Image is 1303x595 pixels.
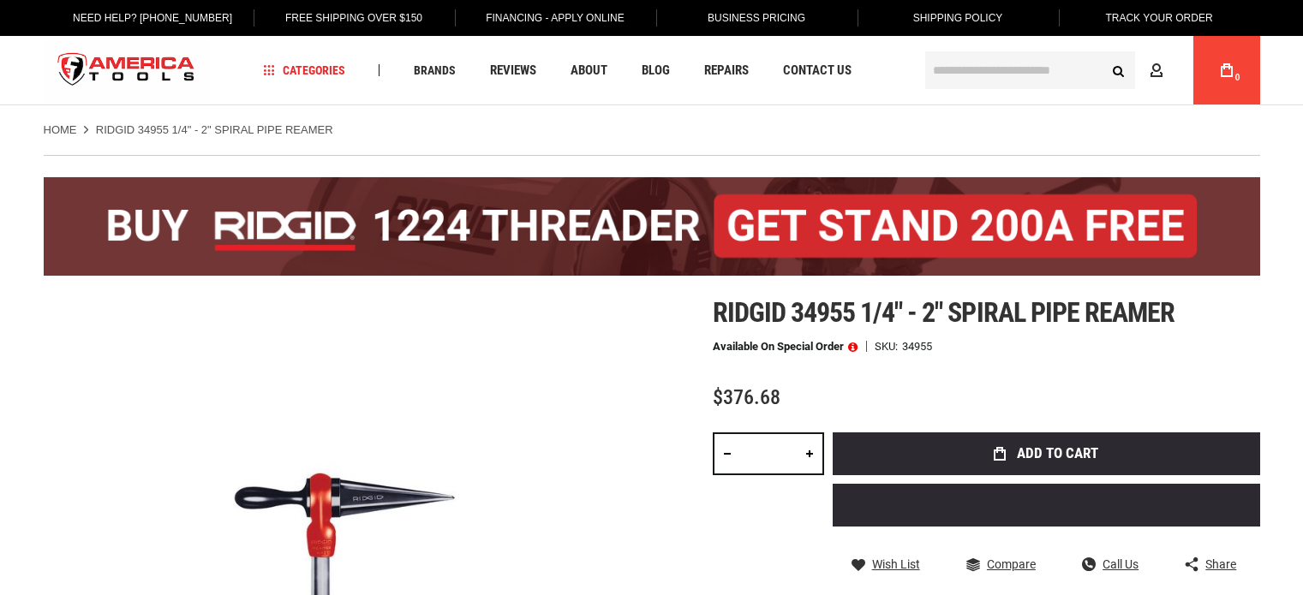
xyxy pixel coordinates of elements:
span: 0 [1235,73,1240,82]
a: Home [44,122,77,138]
a: About [563,59,615,82]
span: $376.68 [713,385,780,409]
a: Repairs [696,59,756,82]
a: Reviews [482,59,544,82]
a: Brands [406,59,463,82]
a: 0 [1210,36,1243,104]
span: Blog [642,64,670,77]
button: Search [1103,54,1135,86]
span: Ridgid 34955 1/4" - 2" spiral pipe reamer [713,296,1175,329]
span: About [571,64,607,77]
span: Share [1205,558,1236,570]
span: Add to Cart [1017,446,1098,461]
a: Compare [966,556,1036,572]
a: Wish List [852,556,920,572]
div: 34955 [902,341,932,352]
a: store logo [44,39,210,103]
a: Categories [255,59,353,82]
span: Categories [263,64,345,76]
p: Available on Special Order [713,341,858,353]
span: Wish List [872,558,920,570]
img: BOGO: Buy the RIDGID® 1224 Threader (26092), get the 92467 200A Stand FREE! [44,177,1260,276]
strong: SKU [875,341,902,352]
span: Contact Us [783,64,852,77]
span: Reviews [490,64,536,77]
img: America Tools [44,39,210,103]
a: Contact Us [775,59,859,82]
span: Compare [987,558,1036,570]
span: Shipping Policy [913,12,1003,24]
a: Blog [634,59,678,82]
strong: RIDGID 34955 1/4" - 2" SPIRAL PIPE REAMER [96,123,333,136]
span: Call Us [1103,558,1139,570]
span: Repairs [704,64,749,77]
span: Brands [414,64,456,76]
a: Call Us [1082,556,1139,572]
button: Add to Cart [833,432,1260,475]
